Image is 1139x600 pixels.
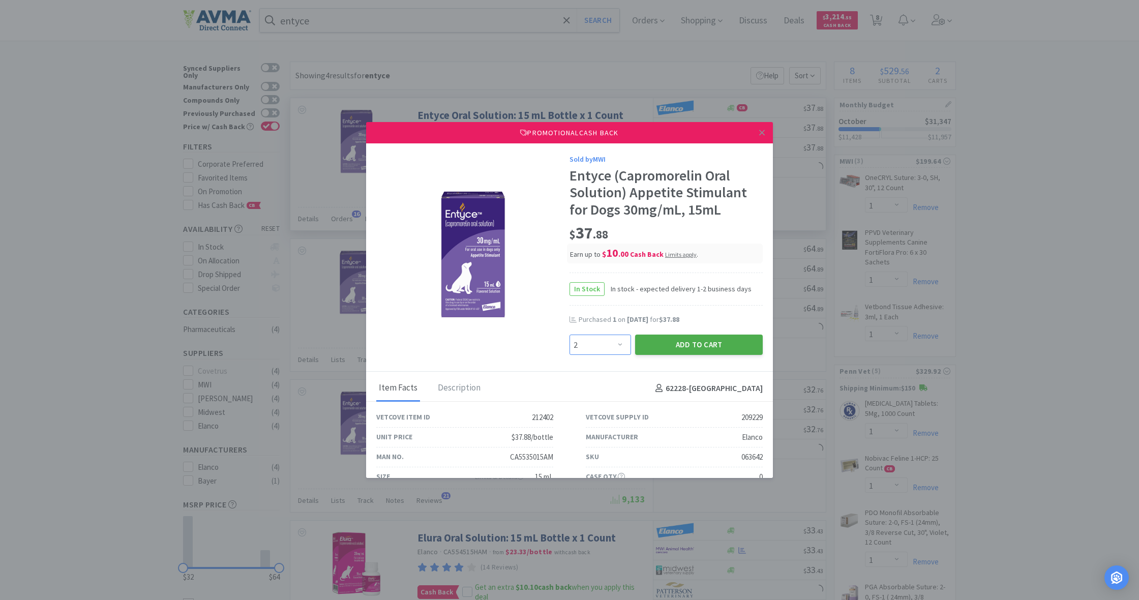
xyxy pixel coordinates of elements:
div: SKU [586,451,599,462]
div: Man No. [376,451,404,462]
span: . 00 [618,249,628,259]
button: Add to Cart [635,335,763,355]
div: Open Intercom Messenger [1104,565,1129,590]
div: 063642 [741,451,763,463]
div: Entyce (Capromorelin Oral Solution) Appetite Stimulant for Dogs 30mg/mL, 15mL [569,167,763,219]
span: $ [602,249,606,259]
div: Promotional Cash Back [366,122,773,143]
div: Manufacturer [586,431,638,442]
div: Purchased on for [579,315,763,325]
div: 0 [759,471,763,483]
div: 212402 [532,411,553,424]
span: 10 [602,246,628,260]
span: $37.88 [659,315,679,324]
span: Limits apply [665,251,697,258]
div: Vetcove Supply ID [586,411,649,423]
div: Elanco [742,431,763,443]
div: Description [435,376,483,401]
div: 15 mL [535,471,553,483]
div: Item Facts [376,376,420,401]
div: Vetcove Item ID [376,411,430,423]
span: 1 [613,315,616,324]
span: . 88 [593,227,608,242]
div: $37.88/bottle [512,431,553,443]
span: 37 [569,223,608,243]
h4: 62228 - [GEOGRAPHIC_DATA] [651,382,763,395]
div: CA5535015AM [510,451,553,463]
div: . [665,250,698,259]
span: In stock - expected delivery 1-2 business days [605,283,752,294]
div: Sold by MWI [569,154,763,165]
img: 667978152bc648b3b89b3d9a309d0b9c_209229.png [407,188,539,320]
div: 209229 [741,411,763,424]
span: Earn up to [570,250,602,259]
div: Unit Price [376,431,412,442]
span: In Stock [570,283,604,295]
div: Case Qty. [586,471,625,482]
span: $ [569,227,576,242]
div: Size [376,471,390,482]
i: Cash Back [630,250,664,259]
span: [DATE] [627,315,648,324]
